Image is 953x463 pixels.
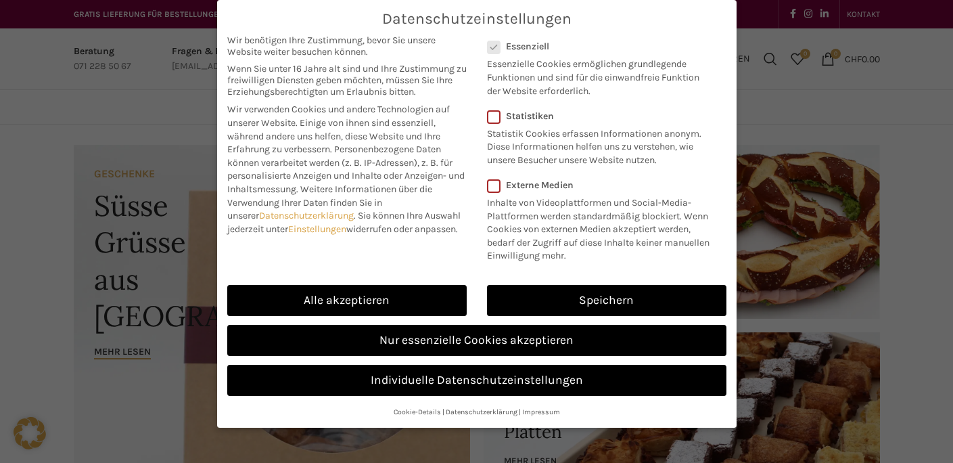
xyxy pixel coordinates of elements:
[227,144,465,195] span: Personenbezogene Daten können verarbeitet werden (z. B. IP-Adressen), z. B. für personalisierte A...
[227,35,467,58] span: Wir benötigen Ihre Zustimmung, bevor Sie unsere Website weiter besuchen können.
[487,110,709,122] label: Statistiken
[487,52,709,97] p: Essenzielle Cookies ermöglichen grundlegende Funktionen und sind für die einwandfreie Funktion de...
[487,41,709,52] label: Essenziell
[487,191,718,263] p: Inhalte von Videoplattformen und Social-Media-Plattformen werden standardmäßig blockiert. Wenn Co...
[227,365,726,396] a: Individuelle Datenschutzeinstellungen
[487,285,726,316] a: Speichern
[288,223,346,235] a: Einstellungen
[487,179,718,191] label: Externe Medien
[227,325,726,356] a: Nur essenzielle Cookies akzeptieren
[227,63,467,97] span: Wenn Sie unter 16 Jahre alt sind und Ihre Zustimmung zu freiwilligen Diensten geben möchten, müss...
[227,285,467,316] a: Alle akzeptieren
[446,407,517,416] a: Datenschutzerklärung
[227,210,461,235] span: Sie können Ihre Auswahl jederzeit unter widerrufen oder anpassen.
[227,104,450,155] span: Wir verwenden Cookies und andere Technologien auf unserer Website. Einige von ihnen sind essenzie...
[522,407,560,416] a: Impressum
[394,407,441,416] a: Cookie-Details
[227,183,432,221] span: Weitere Informationen über die Verwendung Ihrer Daten finden Sie in unserer .
[382,10,572,28] span: Datenschutzeinstellungen
[259,210,354,221] a: Datenschutzerklärung
[487,122,709,167] p: Statistik Cookies erfassen Informationen anonym. Diese Informationen helfen uns zu verstehen, wie...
